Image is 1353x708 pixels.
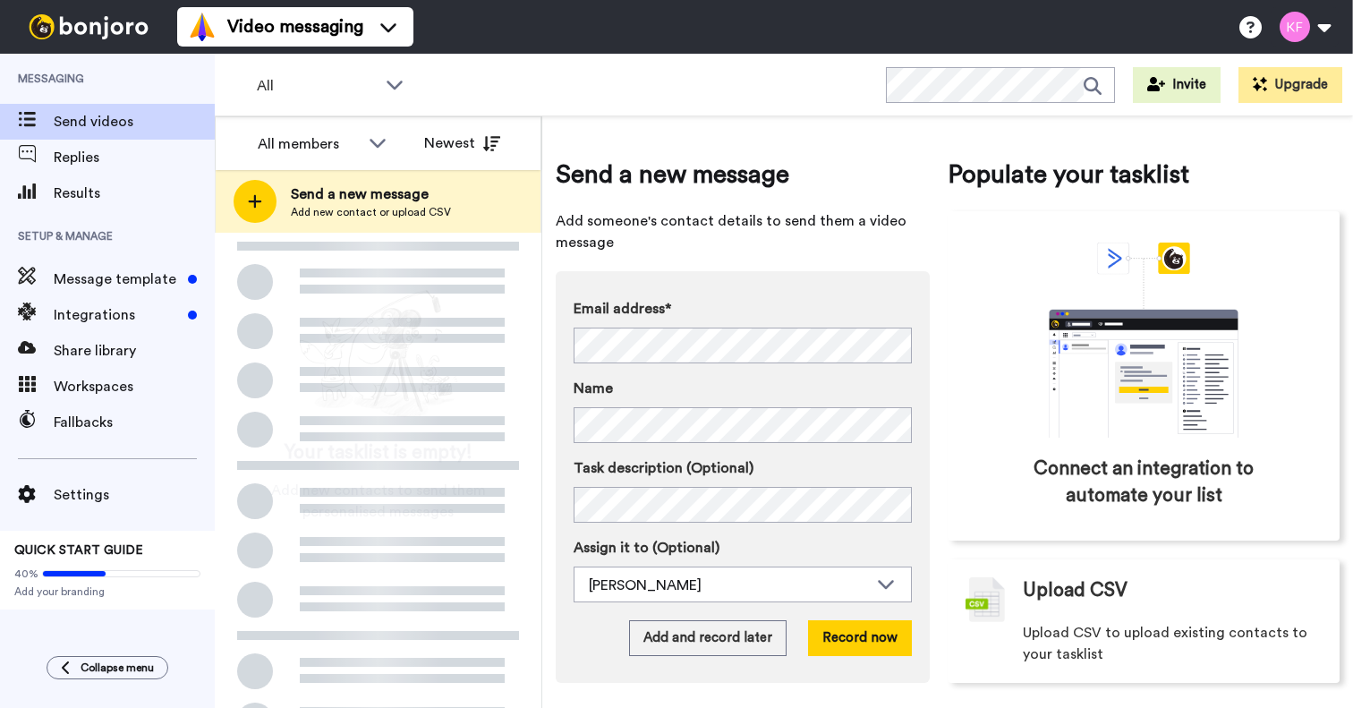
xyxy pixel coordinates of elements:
[589,575,868,596] div: [PERSON_NAME]
[14,584,200,599] span: Add your branding
[14,567,38,581] span: 40%
[54,147,215,168] span: Replies
[291,205,451,219] span: Add new contact or upload CSV
[54,340,215,362] span: Share library
[54,484,215,506] span: Settings
[81,661,154,675] span: Collapse menu
[257,75,377,97] span: All
[188,13,217,41] img: vm-color.svg
[291,183,451,205] span: Send a new message
[556,157,930,192] span: Send a new message
[948,157,1340,192] span: Populate your tasklist
[54,376,215,397] span: Workspaces
[242,480,515,523] span: Add new contacts to send them personalised messages
[21,14,156,39] img: bj-logo-header-white.svg
[574,537,912,559] label: Assign it to (Optional)
[54,304,181,326] span: Integrations
[1024,456,1264,509] span: Connect an integration to automate your list
[1009,243,1278,438] div: animation
[54,412,215,433] span: Fallbacks
[574,298,912,320] label: Email address*
[574,457,912,479] label: Task description (Optional)
[556,210,930,253] span: Add someone's contact details to send them a video message
[54,111,215,132] span: Send videos
[54,269,181,290] span: Message template
[1238,67,1342,103] button: Upgrade
[54,183,215,204] span: Results
[1133,67,1221,103] button: Invite
[289,283,468,426] img: ready-set-action.png
[14,544,143,557] span: QUICK START GUIDE
[285,439,472,466] span: Your tasklist is empty!
[258,133,360,155] div: All members
[808,620,912,656] button: Record now
[411,125,514,161] button: Newest
[1023,622,1322,665] span: Upload CSV to upload existing contacts to your tasklist
[629,620,787,656] button: Add and record later
[1023,577,1127,604] span: Upload CSV
[966,577,1005,622] img: csv-grey.png
[47,656,168,679] button: Collapse menu
[574,378,613,399] span: Name
[227,14,363,39] span: Video messaging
